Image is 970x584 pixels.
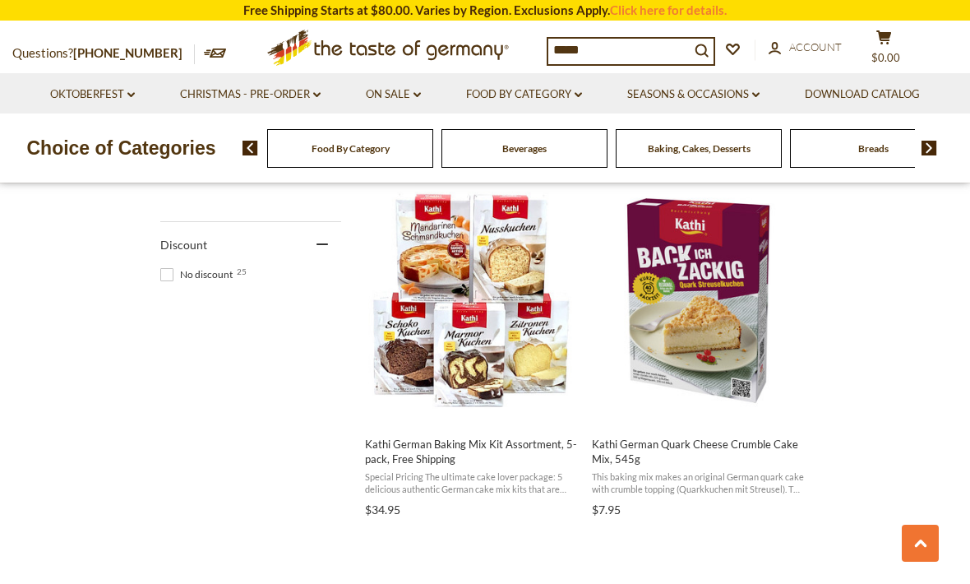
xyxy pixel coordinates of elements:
a: Beverages [502,142,547,155]
span: Discount [160,238,207,252]
img: previous arrow [242,141,258,155]
a: Click here for details. [610,2,727,17]
span: $0.00 [871,51,900,64]
a: Kathi German Baking Mix Kit Assortment, 5-pack, Free Shipping [363,178,580,523]
span: This baking mix makes an original German quark cake with crumble topping (Quarkkuchen mit Streuse... [592,470,805,496]
a: Christmas - PRE-ORDER [180,86,321,104]
a: [PHONE_NUMBER] [73,45,182,60]
span: Kathi German Baking Mix Kit Assortment, 5-pack, Free Shipping [365,437,578,466]
a: Breads [858,142,889,155]
span: Account [789,40,842,53]
span: $7.95 [592,503,621,517]
span: Kathi German Quark Cheese Crumble Cake Mix, 545g [592,437,805,466]
a: On Sale [366,86,421,104]
a: Food By Category [466,86,582,104]
a: Seasons & Occasions [627,86,760,104]
span: Special Pricing The ultimate cake lover package: 5 delicious authentic German cake mix kits that ... [365,470,578,496]
a: Food By Category [312,142,390,155]
img: Kathi German Baking Mix Kit Assortment, 5-pack, Free Shipping [363,192,580,410]
img: Kathi German Quark Cheese Crumble Cake Mix, 545g [589,192,807,410]
img: next arrow [921,141,937,155]
span: 25 [237,267,247,276]
a: Account [769,39,842,57]
span: $34.95 [365,503,400,517]
a: Oktoberfest [50,86,135,104]
a: Download Catalog [805,86,920,104]
a: Baking, Cakes, Desserts [648,142,751,155]
p: Questions? [12,43,195,64]
a: Kathi German Quark Cheese Crumble Cake Mix, 545g [589,178,807,523]
span: No discount [160,267,238,282]
button: $0.00 [859,30,908,71]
